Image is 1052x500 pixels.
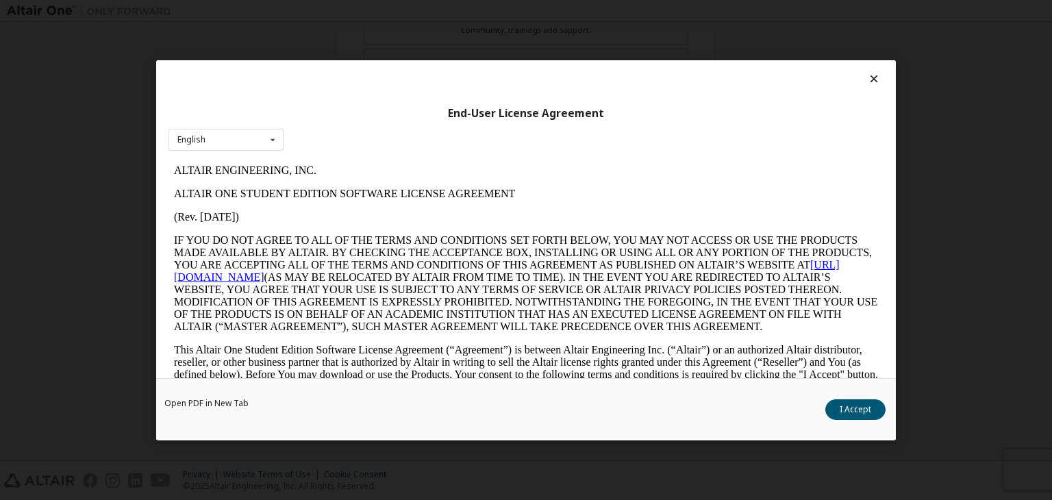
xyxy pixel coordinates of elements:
[5,75,710,174] p: IF YOU DO NOT AGREE TO ALL OF THE TERMS AND CONDITIONS SET FORTH BELOW, YOU MAY NOT ACCESS OR USE...
[5,5,710,18] p: ALTAIR ENGINEERING, INC.
[164,399,249,408] a: Open PDF in New Tab
[177,136,205,144] div: English
[5,29,710,41] p: ALTAIR ONE STUDENT EDITION SOFTWARE LICENSE AGREEMENT
[5,100,671,124] a: [URL][DOMAIN_NAME]
[5,185,710,234] p: This Altair One Student Edition Software License Agreement (“Agreement”) is between Altair Engine...
[168,106,884,120] div: End-User License Agreement
[825,399,886,420] button: I Accept
[5,52,710,64] p: (Rev. [DATE])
